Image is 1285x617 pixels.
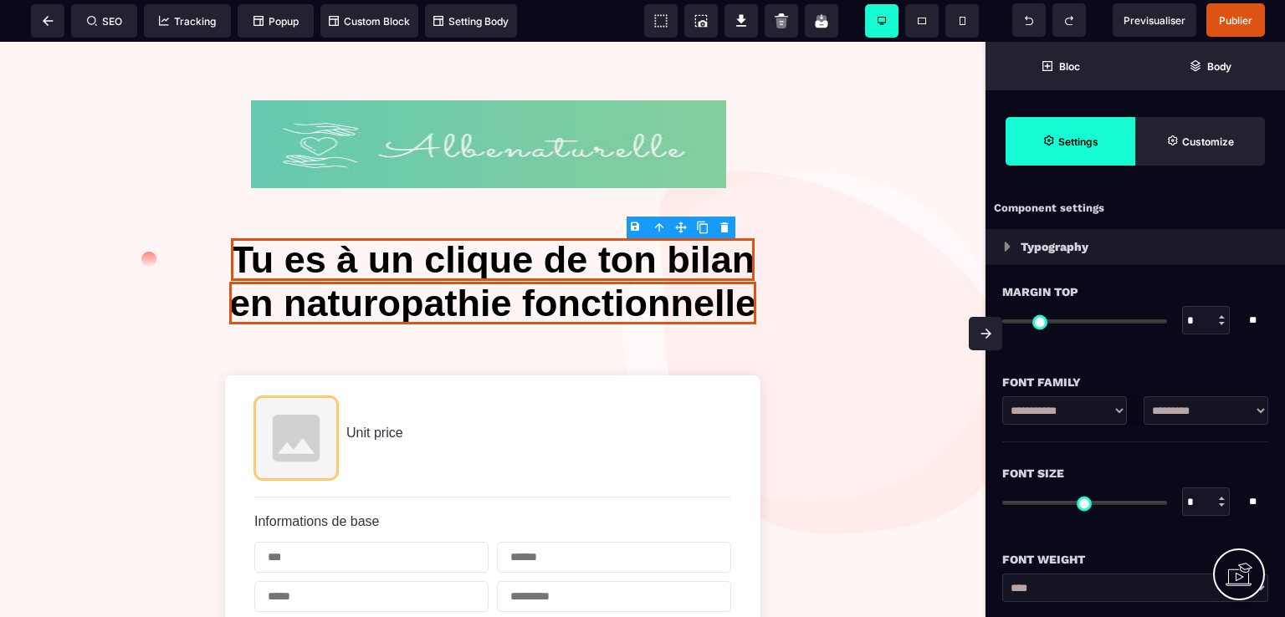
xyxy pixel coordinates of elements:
span: Preview [1113,3,1196,37]
b: Tu es à un clique de ton bilan en naturopathie fonctionnelle [229,196,756,283]
span: Open Style Manager [1135,117,1265,166]
strong: Bloc [1059,60,1080,73]
strong: Settings [1058,135,1098,148]
p: Typography [1021,237,1088,257]
img: Product image [254,354,338,438]
span: Settings [1006,117,1135,166]
div: Font Weight [1002,549,1268,569]
span: Custom Block [329,15,410,28]
span: Publier [1219,14,1252,27]
span: View components [644,4,678,38]
span: Font Size [1002,463,1064,483]
div: Font Family [1002,372,1268,392]
img: loading [1004,242,1011,252]
span: Open Layer Manager [1135,42,1285,90]
span: Screenshot [684,4,718,38]
strong: Body [1207,60,1231,73]
span: Setting Body [433,15,509,28]
span: Popup [253,15,299,28]
span: Tracking [159,15,216,28]
img: 79e4750031621ef55e1c8ffda7618955_Capture-Albenaturelle-logo1.JPG [251,59,726,146]
strong: Customize [1182,135,1234,148]
div: Component settings [986,192,1285,225]
span: SEO [87,15,122,28]
span: Open Blocks [986,42,1135,90]
span: Margin Top [1002,282,1078,302]
h5: Informations de base [254,472,731,487]
span: Previsualiser [1124,14,1185,27]
span: Unit price [346,384,403,398]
